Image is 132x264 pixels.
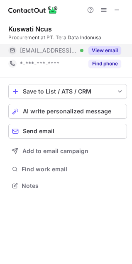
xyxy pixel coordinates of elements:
div: Kuswati Ncus [8,25,52,33]
div: Save to List / ATS / CRM [23,88,112,95]
span: Notes [22,182,124,190]
span: Send email [23,128,54,134]
button: Reveal Button [88,60,121,68]
button: Notes [8,180,127,192]
button: save-profile-one-click [8,84,127,99]
span: AI write personalized message [23,108,111,115]
span: [EMAIL_ADDRESS][DOMAIN_NAME] [20,47,77,54]
button: Find work email [8,163,127,175]
img: ContactOut v5.3.10 [8,5,58,15]
div: Procurement at PT. Tera Data Indonusa [8,34,127,41]
button: Reveal Button [88,46,121,55]
span: Find work email [22,166,124,173]
span: Add to email campaign [22,148,88,154]
button: AI write personalized message [8,104,127,119]
button: Send email [8,124,127,139]
button: Add to email campaign [8,144,127,158]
